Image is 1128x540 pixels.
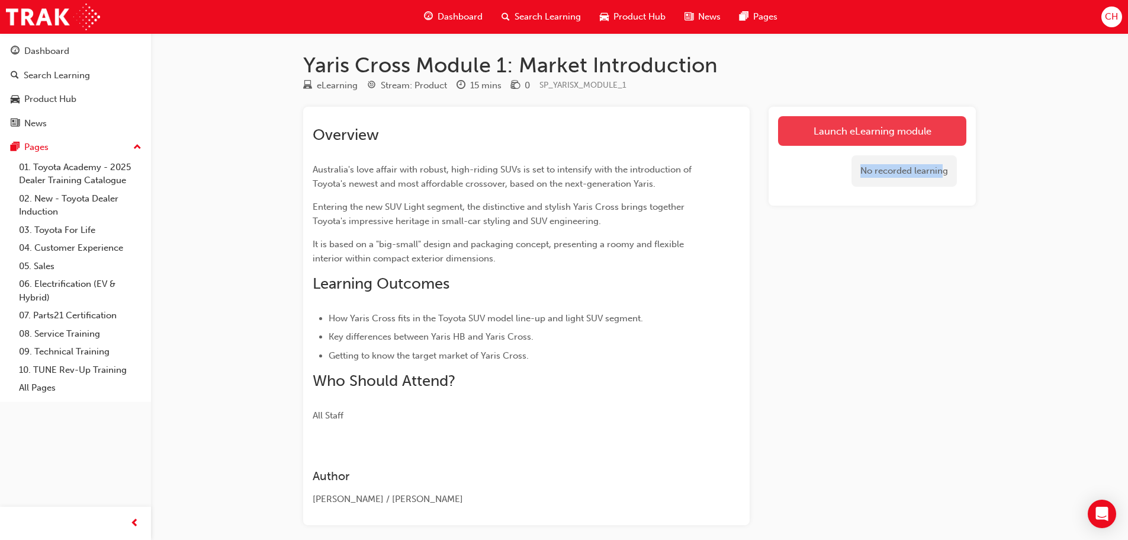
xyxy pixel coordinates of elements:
a: 10. TUNE Rev-Up Training [14,361,146,379]
span: guage-icon [424,9,433,24]
span: clock-icon [457,81,465,91]
a: Dashboard [5,40,146,62]
div: Stream [367,78,447,93]
span: Dashboard [438,10,483,24]
a: 01. Toyota Academy - 2025 Dealer Training Catalogue [14,158,146,190]
span: News [698,10,721,24]
span: learningResourceType_ELEARNING-icon [303,81,312,91]
a: News [5,113,146,135]
button: CH [1101,7,1122,27]
span: How Yaris Cross fits in the Toyota SUV model line-up and light SUV segment. [329,313,643,324]
div: No recorded learning [851,155,957,187]
span: Learning Outcomes [313,274,449,293]
a: pages-iconPages [730,5,787,29]
span: Overview [313,126,379,144]
span: Pages [753,10,777,24]
div: Duration [457,78,502,93]
a: news-iconNews [675,5,730,29]
a: 04. Customer Experience [14,239,146,257]
button: DashboardSearch LearningProduct HubNews [5,38,146,136]
span: target-icon [367,81,376,91]
div: Search Learning [24,69,90,82]
div: Open Intercom Messenger [1088,500,1116,528]
span: Australia's love affair with robust, high-riding SUVs is set to intensify with the introduction o... [313,164,694,189]
a: 07. Parts21 Certification [14,306,146,325]
a: 05. Sales [14,257,146,276]
span: news-icon [11,119,20,129]
div: Price [511,78,530,93]
a: car-iconProduct Hub [590,5,675,29]
span: car-icon [600,9,609,24]
span: All Staff [313,410,343,421]
span: Who Should Attend? [313,372,455,390]
div: 15 mins [470,79,502,92]
span: Key differences between Yaris HB and Yaris Cross. [329,331,534,342]
a: All Pages [14,379,146,397]
span: search-icon [502,9,510,24]
div: [PERSON_NAME] / [PERSON_NAME] [313,493,698,506]
div: Product Hub [24,92,76,106]
span: search-icon [11,71,19,81]
a: Search Learning [5,65,146,87]
span: Learning resource code [539,80,626,90]
button: Pages [5,136,146,158]
a: 02. New - Toyota Dealer Induction [14,190,146,221]
a: search-iconSearch Learning [492,5,590,29]
div: Stream: Product [381,79,447,92]
div: Type [303,78,358,93]
span: CH [1105,10,1118,24]
a: 03. Toyota For Life [14,221,146,239]
a: Launch eLearning module [778,116,966,146]
span: pages-icon [11,142,20,153]
span: Product Hub [613,10,666,24]
span: car-icon [11,94,20,105]
span: up-icon [133,140,142,155]
div: Dashboard [24,44,69,58]
a: 09. Technical Training [14,343,146,361]
span: Search Learning [515,10,581,24]
span: guage-icon [11,46,20,57]
div: Pages [24,140,49,154]
span: Getting to know the target market of Yaris Cross. [329,350,529,361]
span: prev-icon [130,516,139,531]
div: News [24,117,47,130]
img: Trak [6,4,100,30]
a: guage-iconDashboard [414,5,492,29]
div: 0 [525,79,530,92]
h3: Author [313,469,698,483]
a: 08. Service Training [14,325,146,343]
a: 06. Electrification (EV & Hybrid) [14,275,146,306]
span: money-icon [511,81,520,91]
span: news-icon [684,9,693,24]
span: It is based on a "big-small" design and packaging concept, presenting a roomy and flexible interi... [313,239,686,264]
h1: Yaris Cross Module 1: Market Introduction [303,52,976,78]
div: eLearning [317,79,358,92]
span: Entering the new SUV Light segment, the distinctive and stylish Yaris Cross brings together Toyot... [313,202,687,226]
a: Product Hub [5,88,146,110]
span: pages-icon [740,9,748,24]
